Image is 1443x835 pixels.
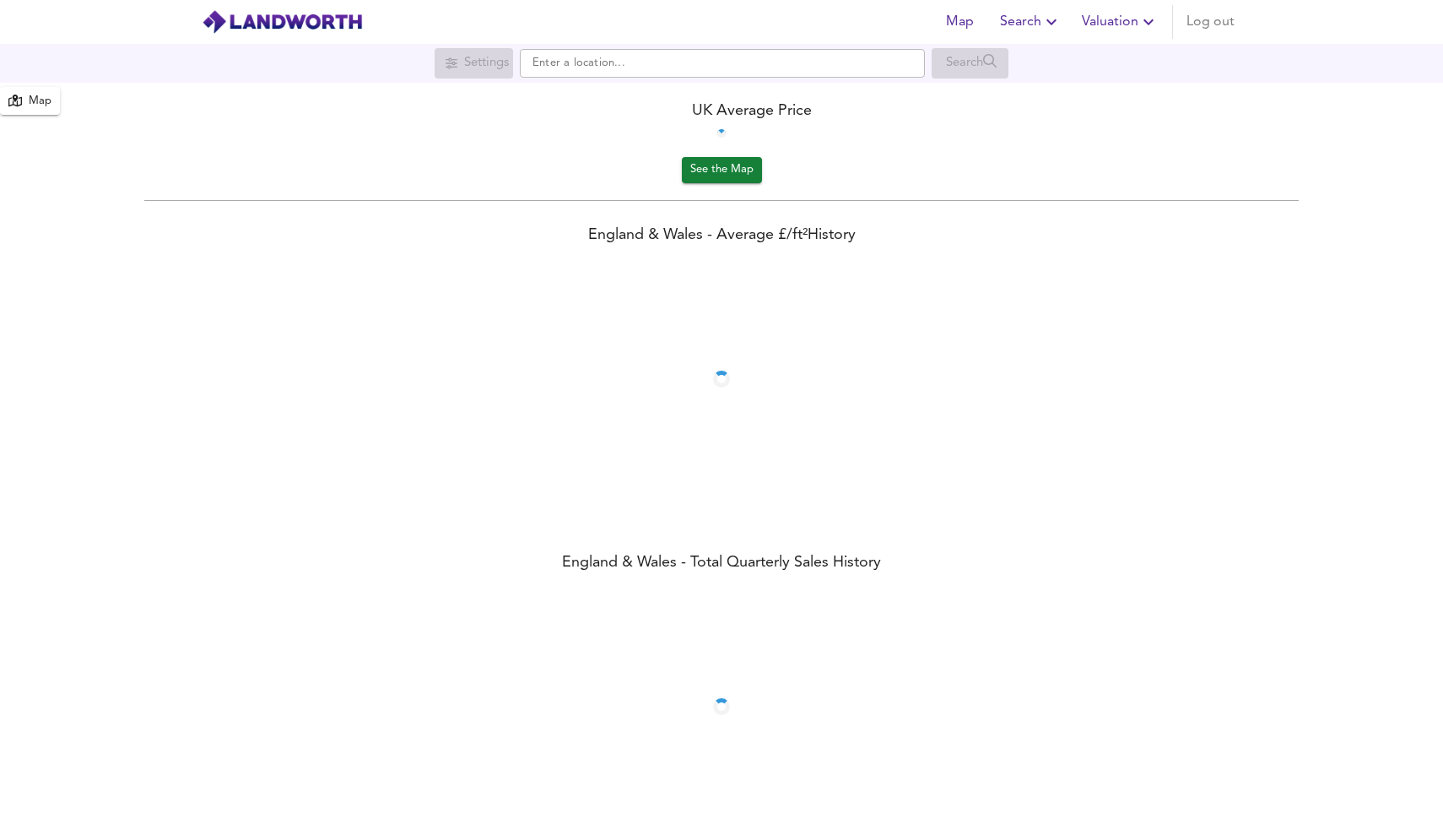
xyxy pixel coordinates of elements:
button: Search [993,5,1068,39]
span: Search [1000,10,1062,34]
span: See the Map [690,160,754,180]
div: Search for a location first or explore the map [435,48,513,79]
img: logo [202,9,363,35]
button: See the Map [682,157,762,183]
div: Map [29,92,51,111]
span: Map [939,10,980,34]
button: Map [932,5,986,39]
span: Log out [1186,10,1235,34]
input: Enter a location... [520,49,925,78]
span: Valuation [1082,10,1159,34]
button: Valuation [1075,5,1165,39]
div: Search for a location first or explore the map [932,48,1008,79]
button: Log out [1180,5,1241,39]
